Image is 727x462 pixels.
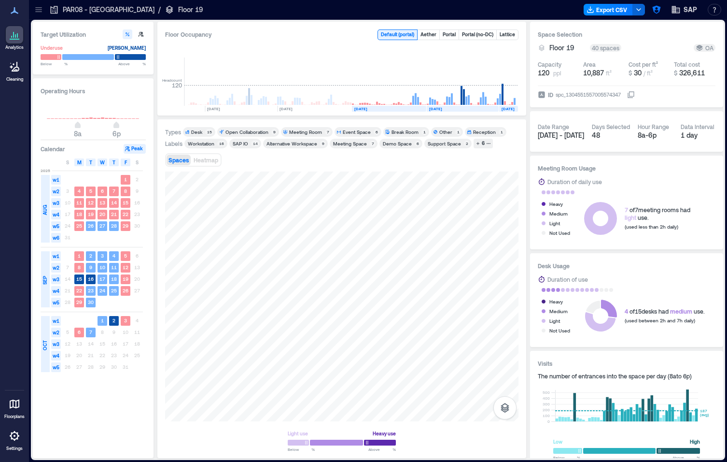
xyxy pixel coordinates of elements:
[383,140,412,147] div: Demo Space
[88,211,94,217] text: 19
[378,30,417,40] button: Default (portal)
[271,129,277,135] div: 9
[464,141,470,146] div: 2
[6,446,23,451] p: Settings
[543,396,550,401] tspan: 400
[111,276,117,282] text: 18
[76,276,82,282] text: 15
[3,424,26,454] a: Settings
[111,223,117,229] text: 28
[76,299,82,305] text: 29
[333,140,367,147] div: Meeting Space
[474,139,493,148] button: 6
[78,329,81,335] text: 6
[629,60,658,68] div: Cost per ft²
[553,455,580,461] span: Below %
[473,129,496,135] div: Reception
[266,140,317,147] div: Alternative Workspace
[625,214,636,221] span: light
[89,253,92,259] text: 2
[368,447,396,452] span: Above %
[76,223,82,229] text: 25
[192,155,220,165] button: Heatmap
[391,129,419,135] div: Break Room
[681,130,716,140] div: 1 day
[439,129,452,135] div: Other
[674,60,700,68] div: Total cost
[112,188,115,194] text: 7
[4,414,25,419] p: Floorplans
[583,69,604,77] span: 10,887
[51,251,61,261] span: w1
[459,30,496,40] button: Portal (no-DC)
[538,29,715,39] h3: Space Selection
[112,253,115,259] text: 4
[99,223,105,229] text: 27
[538,372,715,380] div: The number of entrances into the space per day ( 8a to 6p )
[165,128,181,136] div: Types
[165,140,182,147] div: Labels
[89,188,92,194] text: 5
[343,129,371,135] div: Event Space
[2,55,27,85] a: Cleaning
[643,70,653,76] span: / ft²
[66,159,69,166] span: S
[124,253,127,259] text: 5
[51,316,61,326] span: w1
[421,129,427,135] div: 1
[123,223,128,229] text: 29
[634,69,642,77] span: 30
[320,141,326,146] div: 9
[538,261,715,271] h3: Desk Usage
[280,106,293,111] text: [DATE]
[549,316,560,326] div: Light
[679,69,705,77] span: 326,611
[112,159,115,166] span: T
[629,68,670,78] button: $ 30 / ft²
[63,5,154,14] p: PAR08 - [GEOGRAPHIC_DATA]
[118,61,146,67] span: Above %
[158,5,161,14] p: /
[549,43,586,53] button: Floor 19
[123,200,128,205] text: 15
[111,264,117,270] text: 11
[625,206,690,221] div: of 7 meeting rooms had use.
[41,340,49,350] span: OCT
[625,307,705,315] div: of 15 desks had use.
[76,211,82,217] text: 18
[681,123,714,130] div: Data Interval
[251,141,259,146] div: 14
[497,30,518,40] button: Lattice
[670,308,692,315] span: medium
[5,44,24,50] p: Analytics
[41,29,146,39] h3: Target Utilization
[233,140,248,147] div: SAP IO
[553,437,562,447] div: Low
[51,351,61,361] span: w4
[543,390,550,395] tspan: 500
[592,123,630,130] div: Days Selected
[76,200,82,205] text: 11
[168,157,189,163] span: Spaces
[288,429,308,438] div: Light use
[370,141,376,146] div: 7
[217,141,225,146] div: 16
[51,210,61,219] span: w4
[373,429,396,438] div: Heavy use
[668,2,700,17] button: SAP
[502,106,515,111] text: [DATE]
[89,159,92,166] span: T
[2,23,27,53] a: Analytics
[547,274,588,284] div: Duration of use
[123,276,128,282] text: 19
[191,129,202,135] div: Desk
[374,129,379,135] div: 6
[555,90,622,100] div: spc_1304551557005574347
[672,455,700,461] span: Above %
[638,123,669,130] div: Hour Range
[100,159,105,166] span: W
[584,4,633,15] button: Export CSV
[547,419,550,424] tspan: 0
[696,44,713,52] div: OA
[629,70,632,76] span: $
